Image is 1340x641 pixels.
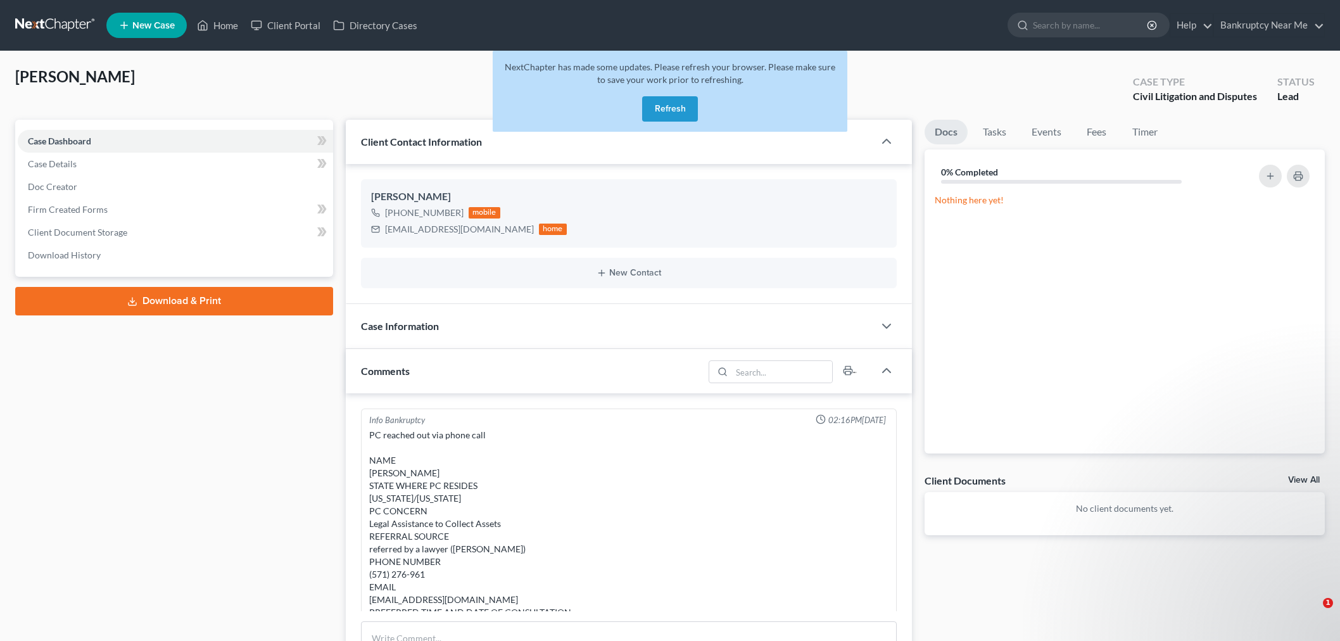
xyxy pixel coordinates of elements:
span: NextChapter has made some updates. Please refresh your browser. Please make sure to save your wor... [505,61,835,85]
span: Case Information [361,320,439,332]
div: home [539,224,567,235]
a: Case Dashboard [18,130,333,153]
span: 1 [1323,598,1333,608]
a: Directory Cases [327,14,424,37]
div: Status [1277,75,1315,89]
span: Client Contact Information [361,136,482,148]
strong: 0% Completed [941,167,998,177]
span: Comments [361,365,410,377]
div: [PHONE_NUMBER] [385,206,464,219]
a: Help [1170,14,1213,37]
a: Home [191,14,244,37]
span: New Case [132,21,175,30]
p: No client documents yet. [935,502,1315,515]
div: Civil Litigation and Disputes [1133,89,1257,104]
a: Firm Created Forms [18,198,333,221]
span: Case Dashboard [28,136,91,146]
a: Docs [925,120,968,144]
iframe: Intercom live chat [1297,598,1327,628]
span: Case Details [28,158,77,169]
a: View All [1288,476,1320,485]
input: Search by name... [1033,13,1149,37]
span: Client Document Storage [28,227,127,238]
div: Lead [1277,89,1315,104]
span: Doc Creator [28,181,77,192]
div: Info Bankruptcy [369,414,425,426]
button: New Contact [371,268,887,278]
a: Doc Creator [18,175,333,198]
a: Download History [18,244,333,267]
span: 02:16PM[DATE] [828,414,886,426]
a: Tasks [973,120,1016,144]
span: Firm Created Forms [28,204,108,215]
span: [PERSON_NAME] [15,67,135,86]
a: Events [1021,120,1071,144]
button: Refresh [642,96,698,122]
div: Case Type [1133,75,1257,89]
a: Download & Print [15,287,333,315]
a: Client Portal [244,14,327,37]
a: Bankruptcy Near Me [1214,14,1324,37]
input: Search... [731,361,832,383]
div: Client Documents [925,474,1006,487]
p: Nothing here yet! [935,194,1315,206]
a: Timer [1122,120,1168,144]
a: Client Document Storage [18,221,333,244]
span: Download History [28,250,101,260]
div: [PERSON_NAME] [371,189,887,205]
div: [EMAIL_ADDRESS][DOMAIN_NAME] [385,223,534,236]
a: Fees [1077,120,1117,144]
div: mobile [469,207,500,219]
a: Case Details [18,153,333,175]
